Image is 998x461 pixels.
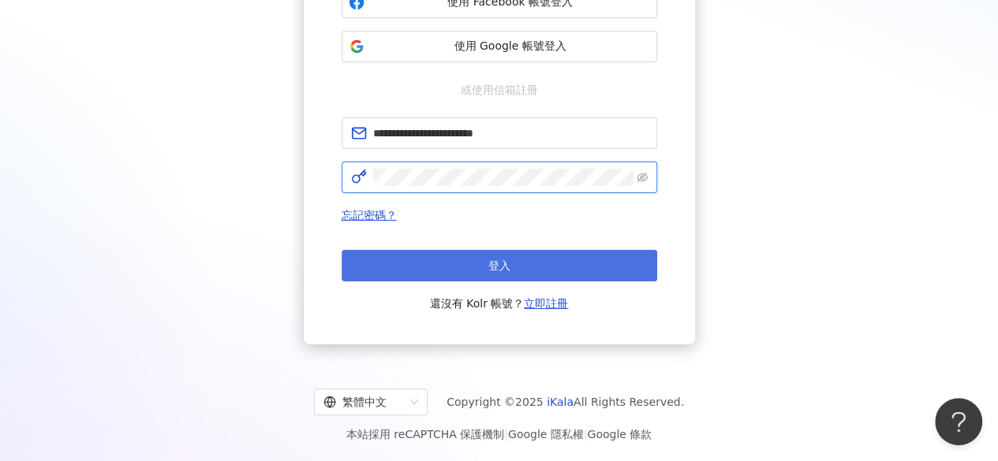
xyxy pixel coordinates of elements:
iframe: Help Scout Beacon - Open [935,398,982,445]
span: 使用 Google 帳號登入 [371,39,650,54]
a: 忘記密碼？ [342,209,397,221]
span: Copyright © 2025 All Rights Reserved. [447,392,684,411]
div: 繁體中文 [323,389,404,415]
span: 或使用信箱註冊 [450,81,549,99]
span: | [584,428,588,441]
span: | [504,428,508,441]
span: 登入 [488,259,510,272]
button: 使用 Google 帳號登入 [342,31,657,62]
a: 立即註冊 [524,297,568,310]
button: 登入 [342,250,657,281]
a: Google 條款 [587,428,652,441]
span: 還沒有 Kolr 帳號？ [430,294,569,313]
a: Google 隱私權 [508,428,584,441]
span: eye-invisible [637,172,648,183]
span: 本站採用 reCAPTCHA 保護機制 [346,425,652,444]
a: iKala [547,396,574,408]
